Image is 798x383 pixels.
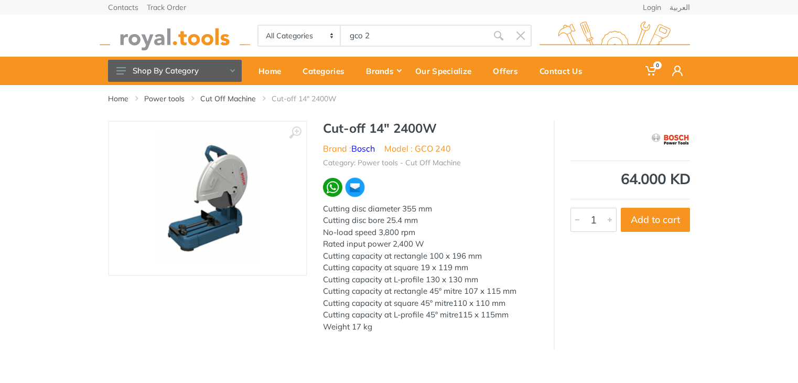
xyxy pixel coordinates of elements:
[532,60,597,82] div: Contact Us
[351,143,375,154] a: Bosch
[653,61,662,69] span: 0
[643,4,661,11] a: Login
[323,178,342,197] img: wa.webp
[359,60,408,82] div: Brands
[100,22,250,50] img: royal.tools Logo
[251,60,295,82] div: Home
[258,26,341,46] select: Category
[384,142,451,155] li: Model : GCO 240
[532,57,597,85] a: Contact Us
[272,93,352,104] li: Cut-off 14" 2400W
[408,60,486,82] div: Our Specialize
[486,57,532,85] a: Offers
[108,93,690,104] nav: breadcrumb
[621,208,690,232] button: Add to cart
[344,177,365,198] img: ma.webp
[323,203,538,333] div: Cutting disc diameter 355 mm Cutting disc bore 25.4 mm No-load speed 3,800 rpm Rated input power ...
[408,57,486,85] a: Our Specialize
[295,60,359,82] div: Categories
[486,60,532,82] div: Offers
[638,57,665,85] a: 0
[323,121,538,136] h1: Cut-off 14" 2400W
[323,142,375,155] li: Brand :
[323,157,461,168] li: Category: Power tools - Cut Off Machine
[200,93,256,104] a: Cut Off Machine
[651,126,690,152] img: Bosch
[108,4,138,11] a: Contacts
[570,172,690,186] div: 64.000 KD
[159,132,256,264] img: Royal Tools - Cut-off 14
[144,93,185,104] a: Power tools
[108,93,128,104] a: Home
[540,22,690,50] img: royal.tools Logo
[251,57,295,85] a: Home
[341,25,488,47] input: Site search
[147,4,186,11] a: Track Order
[295,57,359,85] a: Categories
[670,4,690,11] a: العربية
[108,60,242,82] button: Shop By Category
